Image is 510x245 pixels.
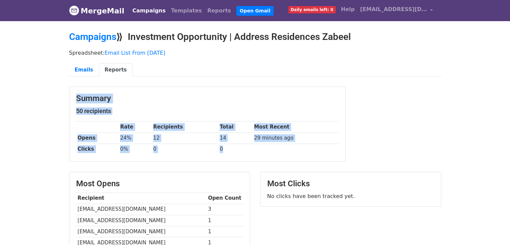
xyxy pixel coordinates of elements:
h3: Summary [76,94,339,103]
a: Campaigns [130,4,168,17]
a: Templates [168,4,205,17]
td: 0% [119,144,152,155]
td: [EMAIL_ADDRESS][DOMAIN_NAME] [76,215,207,226]
td: [EMAIL_ADDRESS][DOMAIN_NAME] [76,204,207,215]
td: 29 minutes ago [252,133,339,144]
th: Recipients [152,121,218,133]
th: Most Recent [252,121,339,133]
a: Campaigns [69,31,116,42]
td: 24% [119,133,152,144]
h5: 50 recipients [76,107,339,115]
th: Clicks [76,144,119,155]
th: Total [218,121,252,133]
a: Help [338,3,357,16]
td: 14 [218,133,252,144]
a: Emails [69,63,99,77]
h3: Most Opens [76,179,243,189]
td: 12 [152,133,218,144]
th: Opens [76,133,119,144]
td: 1 [207,215,243,226]
a: Reports [205,4,234,17]
a: [EMAIL_ADDRESS][DOMAIN_NAME] [357,3,436,18]
th: Recipient [76,193,207,204]
a: MergeMail [69,4,124,18]
p: No clicks have been tracked yet. [267,193,434,200]
h2: ⟫ Investment Opportunity | Address Residences Zabeel [69,31,441,43]
td: 3 [207,204,243,215]
a: Daily emails left: 0 [286,3,338,16]
span: Daily emails left: 0 [288,6,336,13]
td: 1 [207,226,243,237]
a: Email List From [DATE] [105,50,165,56]
th: Open Count [207,193,243,204]
a: Reports [99,63,132,77]
iframe: Chat Widget [476,213,510,245]
th: Rate [119,121,152,133]
td: [EMAIL_ADDRESS][DOMAIN_NAME] [76,226,207,237]
h3: Most Clicks [267,179,434,189]
a: Open Gmail [236,6,274,16]
span: [EMAIL_ADDRESS][DOMAIN_NAME] [360,5,427,13]
img: MergeMail logo [69,5,79,15]
p: Spreadsheet: [69,49,441,56]
td: 0 [152,144,218,155]
td: 0 [218,144,252,155]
